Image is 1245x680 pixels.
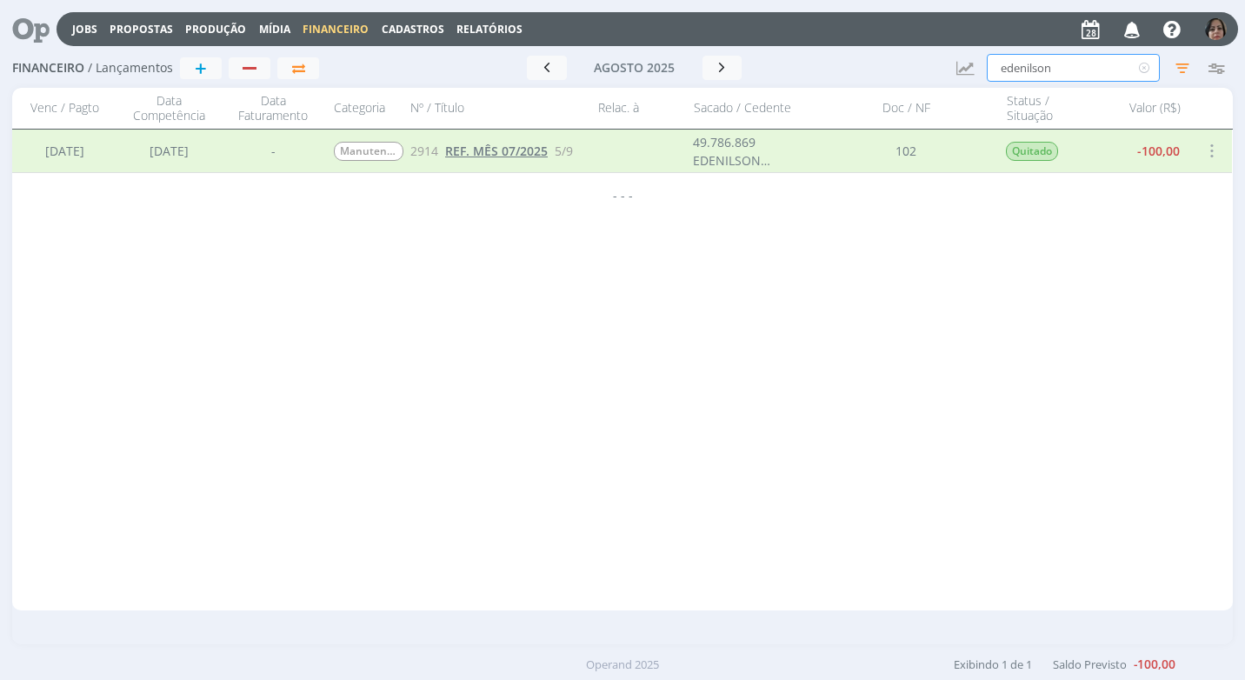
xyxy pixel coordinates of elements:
[410,101,464,116] span: Nº / Título
[685,93,816,123] div: Sacado / Cedente
[816,93,998,123] div: Doc / NF
[195,57,207,78] span: +
[325,93,403,123] div: Categoria
[117,93,221,123] div: Data Competência
[954,657,1032,672] span: Exibindo 1 de 1
[259,22,290,37] a: Mídia
[297,23,374,37] button: Financeiro
[221,93,325,123] div: Data Faturamento
[456,22,523,37] a: Relatórios
[1204,14,1228,44] button: 6
[185,22,246,37] a: Produção
[303,22,369,37] span: Financeiro
[987,54,1160,82] input: Busca
[567,56,702,80] button: agosto 2025
[72,22,97,37] a: Jobs
[104,23,178,37] button: Propostas
[1134,656,1175,672] b: -100,00
[589,93,685,123] div: Relac. à
[254,23,296,37] button: Mídia
[12,93,117,123] div: Venc / Pagto
[1205,18,1227,40] img: 6
[555,142,573,160] span: 5/9
[594,59,675,76] span: agosto 2025
[180,23,251,37] button: Produção
[1007,142,1059,161] span: Quitado
[410,142,438,160] span: 2914
[376,23,449,37] button: Cadastros
[12,130,117,172] div: [DATE]
[445,142,548,160] a: REF. MÊS 07/2025
[221,130,325,172] div: -
[117,130,221,172] div: [DATE]
[816,130,998,172] div: 102
[1053,657,1127,672] span: Saldo Previsto
[67,23,103,37] button: Jobs
[12,61,84,76] span: Financeiro
[12,173,1232,217] div: - - -
[334,142,403,161] span: Manutenção de Veículos
[1085,130,1189,172] div: -100,00
[1085,93,1189,123] div: Valor (R$)
[382,22,444,37] span: Cadastros
[88,61,173,76] span: / Lançamentos
[180,57,222,79] button: +
[110,22,173,37] a: Propostas
[445,143,548,159] span: REF. MÊS 07/2025
[694,133,807,170] div: 49.786.869 EDENILSON [PERSON_NAME]
[998,93,1085,123] div: Status / Situação
[451,23,528,37] button: Relatórios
